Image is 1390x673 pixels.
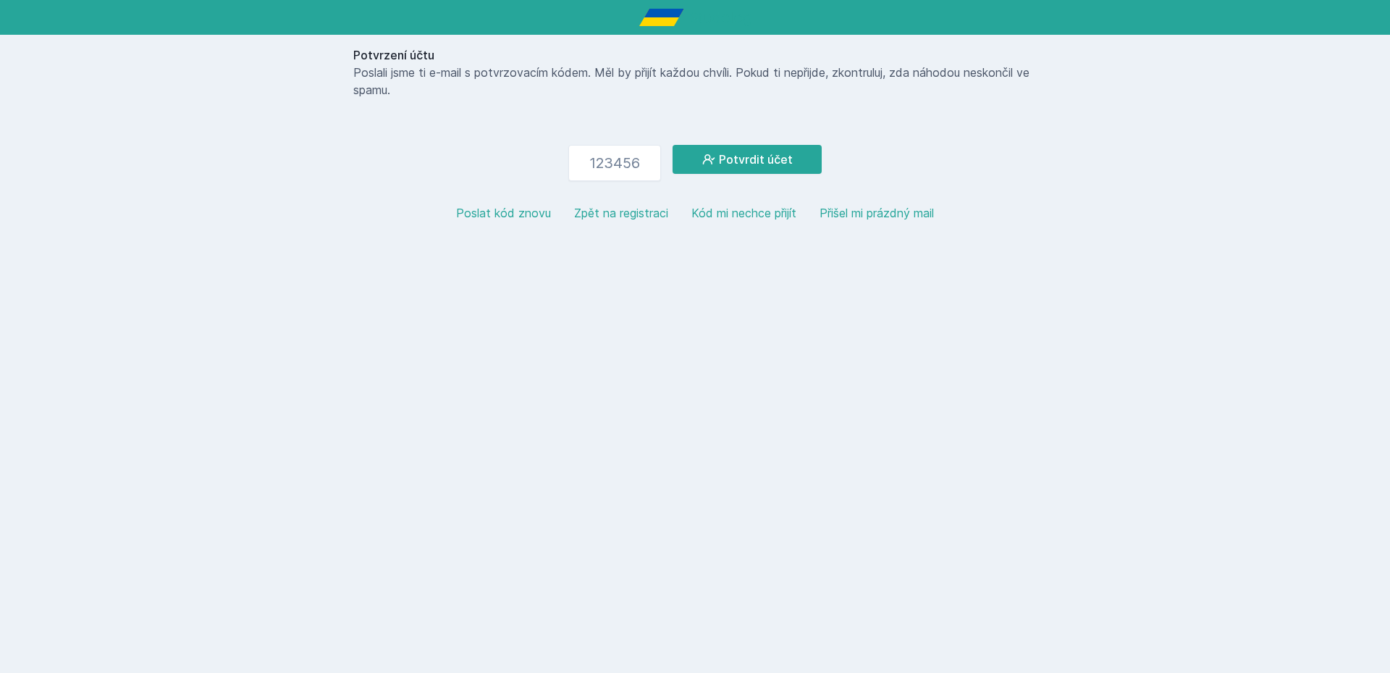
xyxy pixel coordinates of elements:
p: Poslali jsme ti e-mail s potvrzovacím kódem. Měl by přijít každou chvíli. Pokud ti nepřijde, zkon... [353,64,1037,99]
input: 123456 [568,145,661,181]
button: Přišel mi prázdný mail [820,204,934,222]
button: Kód mi nechce přijít [691,204,796,222]
h1: Potvrzení účtu [353,46,1037,64]
button: Potvrdit účet [673,145,822,174]
button: Zpět na registraci [574,204,668,222]
button: Poslat kód znovu [456,204,551,222]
